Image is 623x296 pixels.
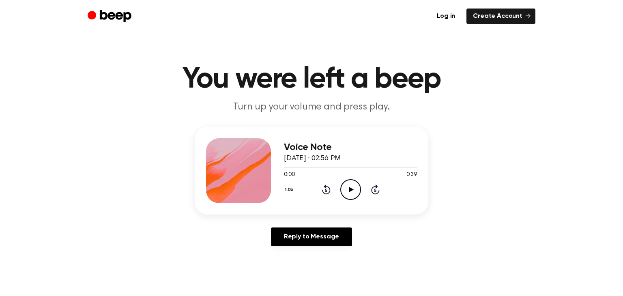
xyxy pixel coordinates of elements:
span: [DATE] · 02:56 PM [284,155,341,162]
a: Create Account [466,9,535,24]
a: Beep [88,9,133,24]
button: 1.0x [284,183,296,197]
a: Log in [430,9,462,24]
p: Turn up your volume and press play. [156,101,467,114]
a: Reply to Message [271,227,352,246]
span: 0:00 [284,171,294,179]
h1: You were left a beep [104,65,519,94]
h3: Voice Note [284,142,417,153]
span: 0:39 [406,171,417,179]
